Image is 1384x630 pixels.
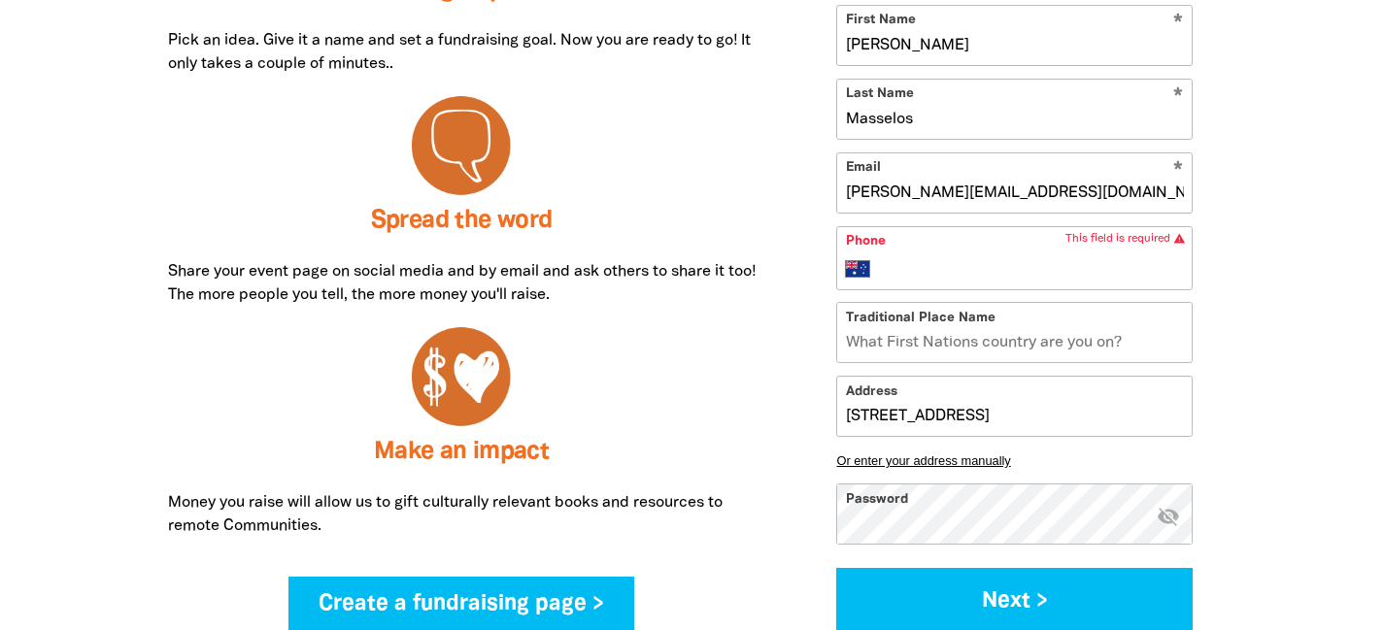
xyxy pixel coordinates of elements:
i: Hide password [1157,505,1180,528]
span: Spread the word [371,210,553,232]
button: Or enter your address manually [836,453,1193,468]
p: Pick an idea. Give it a name and set a fundraising goal. Now you are ready to go! It only takes a... [168,29,756,76]
p: Money you raise will allow us to gift culturally relevant books and resources to remote Communities. [168,491,756,538]
span: Make an impact [374,441,549,463]
input: What First Nations country are you on? [837,303,1192,362]
button: visibility_off [1157,505,1180,531]
p: Share your event page on social media and by email and ask others to share it too! The more peopl... [168,260,756,307]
